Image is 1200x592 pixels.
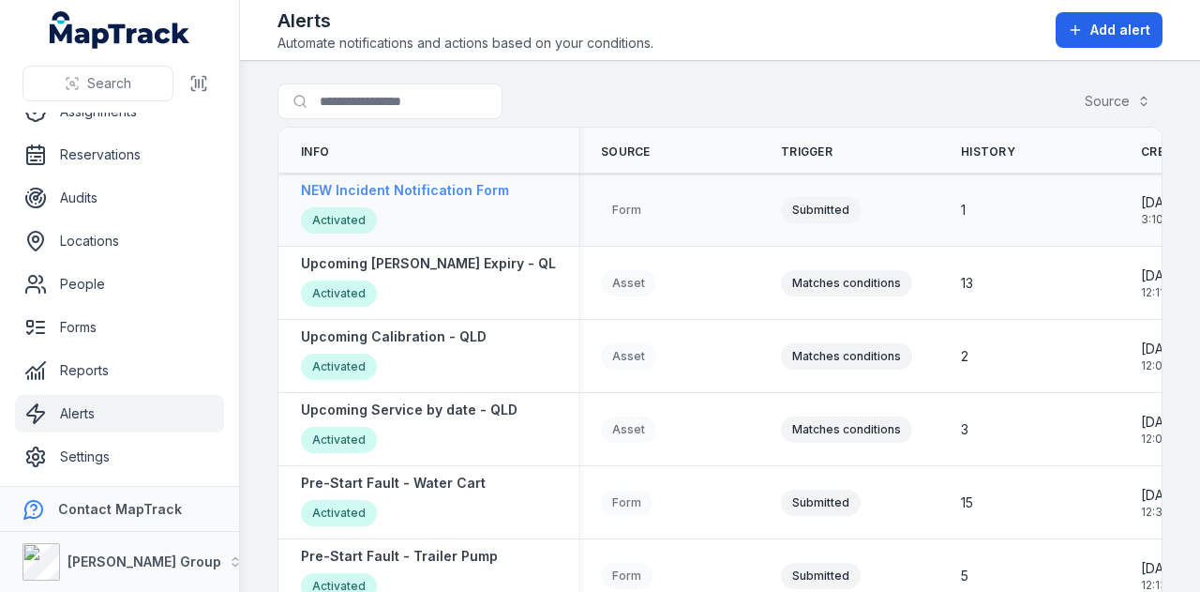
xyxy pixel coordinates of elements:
a: Audits [15,179,224,217]
a: Upcoming Service by date - QLDActivated [301,401,517,458]
span: 12:35 pm [1141,505,1190,520]
a: People [15,266,224,303]
strong: NEW Incident Notification Form [301,181,509,200]
span: [DATE] [1141,413,1191,432]
span: 1 [961,201,966,220]
time: 03/07/2025, 12:06:04 pm [1141,413,1191,447]
div: Asset [601,343,656,370]
span: 15 [961,493,973,512]
span: Add alert [1090,21,1150,39]
div: Form [601,563,652,589]
strong: Pre-Start Fault - Water Cart [301,474,486,493]
div: Activated [301,354,377,380]
span: 3:10 pm [1141,212,1185,227]
span: [DATE] [1141,559,1188,578]
strong: Upcoming Service by date - QLD [301,401,517,419]
a: Upcoming [PERSON_NAME] Expiry - QLDActivated [301,254,565,311]
a: Upcoming Calibration - QLDActivated [301,327,487,385]
strong: Upcoming Calibration - QLD [301,327,487,346]
button: Source [1072,83,1162,119]
a: MapTrack [50,11,190,49]
div: Form [601,197,652,223]
span: Source [601,144,651,159]
strong: [PERSON_NAME] Group [67,554,221,569]
div: Activated [301,207,377,234]
div: Activated [301,500,377,526]
span: 2 [961,347,968,366]
div: Asset [601,417,656,443]
span: [DATE] [1141,486,1190,505]
time: 14/08/2025, 3:10:36 pm [1141,193,1185,227]
div: Matches conditions [781,417,912,443]
span: Search [87,74,131,93]
span: [DATE] [1141,266,1185,285]
time: 22/05/2025, 12:35:35 pm [1141,486,1190,520]
h2: Alerts [277,8,653,34]
time: 03/07/2025, 12:09:11 pm [1141,340,1191,373]
div: Form [601,490,652,516]
span: 12:06 pm [1141,432,1191,447]
strong: Contact MapTrack [58,501,182,517]
div: Submitted [781,197,861,223]
a: Alerts [15,395,224,433]
div: Activated [301,281,377,307]
strong: Pre-Start Fault - Trailer Pump [301,547,498,566]
span: 12:11 pm [1141,285,1185,300]
a: Forms [15,309,224,346]
a: Pre-Start Fault - Water CartActivated [301,474,486,531]
button: Add alert [1056,12,1162,48]
span: Trigger [781,144,832,159]
span: 3 [961,420,968,439]
strong: Upcoming [PERSON_NAME] Expiry - QLD [301,254,565,273]
div: Submitted [781,563,861,589]
time: 03/07/2025, 12:11:30 pm [1141,266,1185,300]
div: Matches conditions [781,270,912,296]
span: [DATE] [1141,193,1185,212]
a: Reservations [15,136,224,174]
a: NEW Incident Notification FormActivated [301,181,509,238]
div: Activated [301,427,377,453]
span: 12:09 pm [1141,358,1191,373]
div: Submitted [781,490,861,516]
div: Matches conditions [781,343,912,370]
span: 13 [961,274,973,293]
a: Reports [15,352,224,389]
a: Locations [15,222,224,260]
span: [DATE] [1141,340,1191,358]
div: Asset [601,270,656,296]
span: Automate notifications and actions based on your conditions. [277,34,653,53]
button: Search [22,66,173,101]
span: Info [301,144,329,159]
a: Settings [15,438,224,476]
span: 5 [961,567,968,585]
span: History [961,144,1015,159]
